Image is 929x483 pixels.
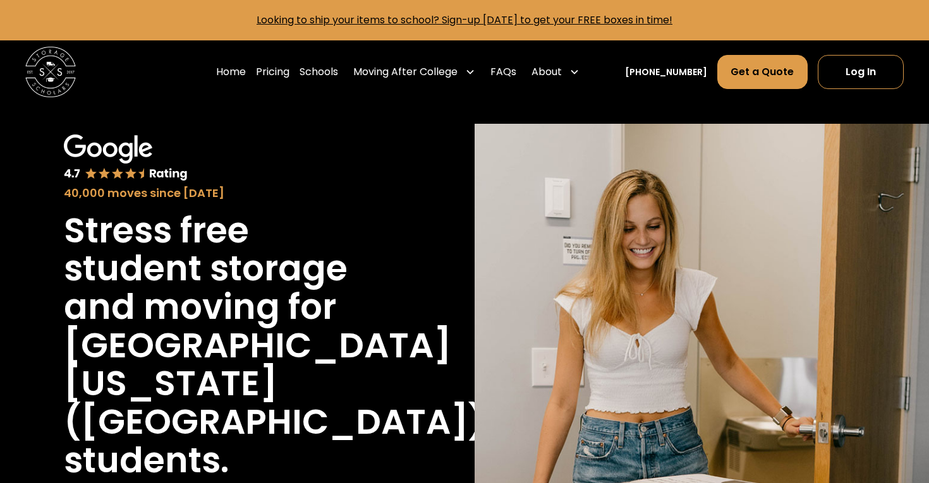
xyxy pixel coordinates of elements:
[256,54,289,90] a: Pricing
[25,47,76,97] img: Storage Scholars main logo
[353,64,458,80] div: Moving After College
[490,54,516,90] a: FAQs
[64,134,188,182] img: Google 4.7 star rating
[717,55,807,89] a: Get a Quote
[526,54,585,90] div: About
[64,441,229,480] h1: students.
[64,212,391,326] h1: Stress free student storage and moving for
[531,64,562,80] div: About
[625,66,707,79] a: [PHONE_NUMBER]
[300,54,338,90] a: Schools
[64,326,485,441] h1: [GEOGRAPHIC_DATA][US_STATE] ([GEOGRAPHIC_DATA])
[818,55,904,89] a: Log In
[257,13,672,27] a: Looking to ship your items to school? Sign-up [DATE] to get your FREE boxes in time!
[216,54,246,90] a: Home
[348,54,480,90] div: Moving After College
[64,184,391,201] div: 40,000 moves since [DATE]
